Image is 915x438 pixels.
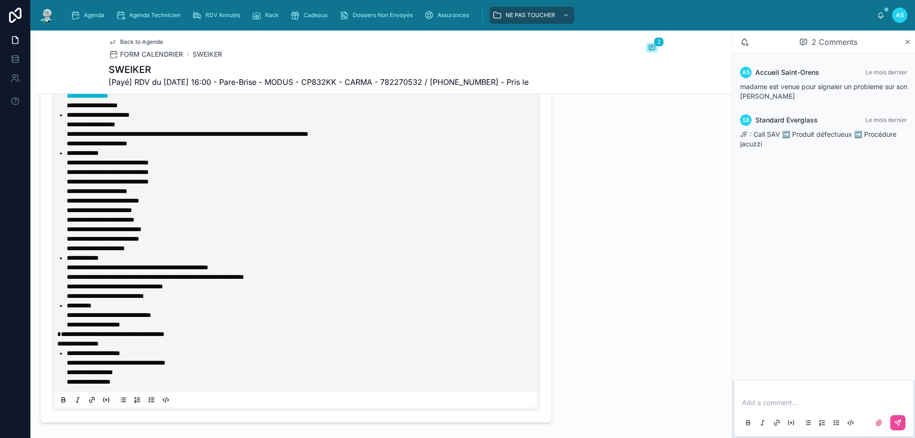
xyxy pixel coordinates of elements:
span: AS [896,11,904,19]
img: App logo [38,8,55,23]
span: AS [742,69,750,76]
span: 2 Comments [812,36,857,48]
span: FORM CALENDRIER [120,50,183,59]
span: NE PAS TOUCHER [506,11,555,19]
a: Back to Agenda [109,38,163,46]
span: JF : Call SAV ➡️ Produit défectueux ➡️ Procédure jacuzzi [740,130,896,148]
a: Assurances [421,7,476,24]
span: 2 [654,37,664,47]
a: NE PAS TOUCHER [489,7,574,24]
span: Dossiers Non Envoyés [353,11,413,19]
div: scrollable content [63,5,877,26]
span: Agenda Technicien [129,11,181,19]
a: Rack [249,7,285,24]
a: RDV Annulés [189,7,247,24]
span: Back to Agenda [120,38,163,46]
a: Agenda [68,7,111,24]
a: Dossiers Non Envoyés [336,7,419,24]
span: Cadeaux [304,11,328,19]
span: Rack [265,11,279,19]
a: SWEIKER [193,50,222,59]
span: Accueil Saint-Orens [755,68,819,77]
a: Agenda Technicien [113,7,187,24]
span: SE [742,116,750,124]
span: Agenda [84,11,104,19]
span: Assurances [437,11,469,19]
span: [Payé] RDV du [DATE] 16:00 - Pare-Brise - MODUS - CP832KK - CARMA - 782270532 / [PHONE_NUMBER] - ... [109,76,529,88]
h1: SWEIKER [109,63,529,76]
button: 2 [646,43,658,54]
a: Cadeaux [287,7,335,24]
a: FORM CALENDRIER [109,50,183,59]
span: madame est venue pour signaler un probleme sur son [PERSON_NAME] [740,82,907,100]
span: Le mois dernier [865,116,907,123]
span: Le mois dernier [865,69,907,76]
span: RDV Annulés [205,11,240,19]
span: Standard Everglass [755,115,818,125]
